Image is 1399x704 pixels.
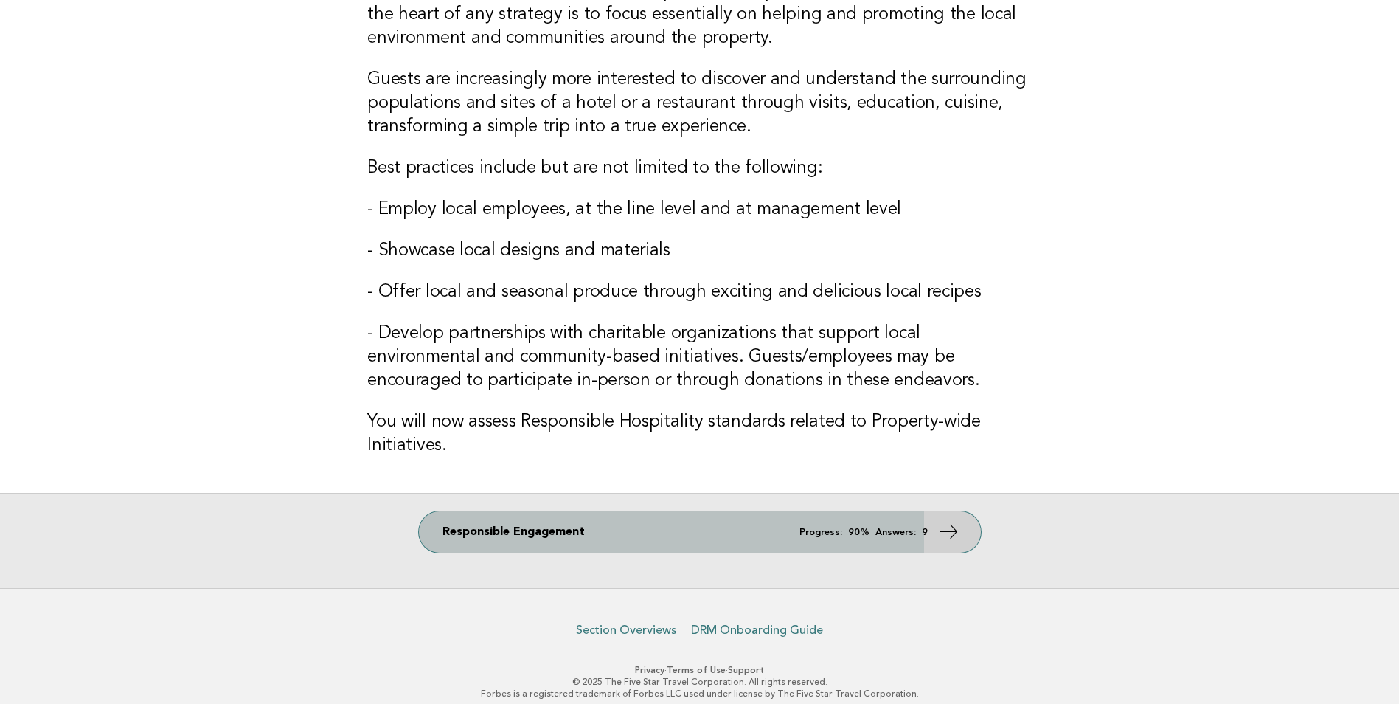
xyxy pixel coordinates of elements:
a: Privacy [635,665,664,675]
h3: - Showcase local designs and materials [367,239,1032,263]
em: Answers: [875,528,916,537]
a: DRM Onboarding Guide [691,623,823,638]
strong: 9 [922,528,928,537]
p: Forbes is a registered trademark of Forbes LLC used under license by The Five Star Travel Corpora... [249,688,1151,700]
p: © 2025 The Five Star Travel Corporation. All rights reserved. [249,676,1151,688]
h3: - Offer local and seasonal produce through exciting and delicious local recipes [367,280,1032,304]
strong: 90% [848,528,869,537]
a: Support [728,665,764,675]
a: Section Overviews [576,623,676,638]
a: Responsible Engagement Progress: 90% Answers: 9 [419,511,981,553]
h3: Best practices include but are not limited to the following: [367,156,1032,180]
h3: Guests are increasingly more interested to discover and understand the surrounding populations an... [367,68,1032,139]
a: Terms of Use [667,665,726,675]
p: · · [249,664,1151,676]
h3: You will now assess Responsible Hospitality standards related to Property-wide Initiatives. [367,410,1032,458]
h3: - Develop partnerships with charitable organizations that support local environmental and communi... [367,322,1032,393]
em: Progress: [799,528,842,537]
h3: - Employ local employees, at the line level and at management level [367,198,1032,221]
